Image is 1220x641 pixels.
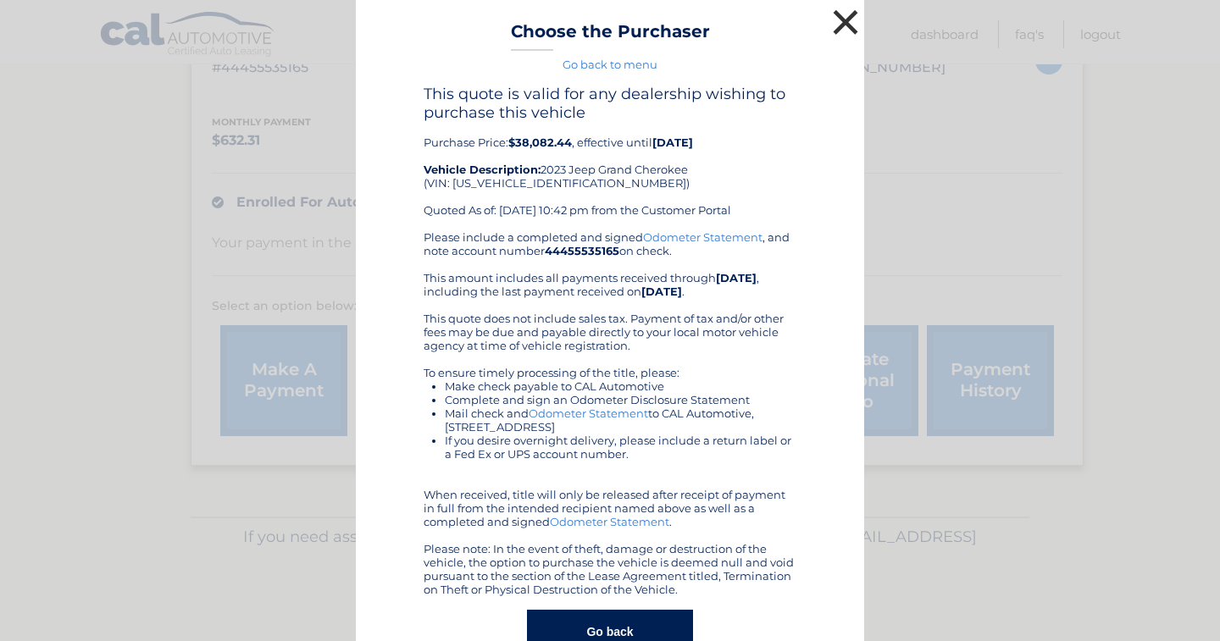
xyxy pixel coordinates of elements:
a: Odometer Statement [529,406,648,420]
button: × [829,5,862,39]
a: Go back to menu [563,58,657,71]
b: [DATE] [716,271,757,285]
a: Odometer Statement [643,230,762,244]
h3: Choose the Purchaser [511,21,710,51]
b: [DATE] [652,135,693,149]
b: $38,082.44 [508,135,572,149]
h4: This quote is valid for any dealership wishing to purchase this vehicle [424,85,796,122]
li: Mail check and to CAL Automotive, [STREET_ADDRESS] [445,406,796,434]
div: Please include a completed and signed , and note account number on check. This amount includes al... [424,230,796,596]
a: Odometer Statement [550,515,669,528]
li: Make check payable to CAL Automotive [445,379,796,393]
li: If you desire overnight delivery, please include a return label or a Fed Ex or UPS account number. [445,434,796,461]
b: 44455535165 [545,244,619,257]
div: Purchase Price: , effective until 2023 Jeep Grand Cherokee (VIN: [US_VEHICLE_IDENTIFICATION_NUMBE... [424,85,796,230]
b: [DATE] [641,285,682,298]
li: Complete and sign an Odometer Disclosure Statement [445,393,796,406]
strong: Vehicle Description: [424,163,541,176]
